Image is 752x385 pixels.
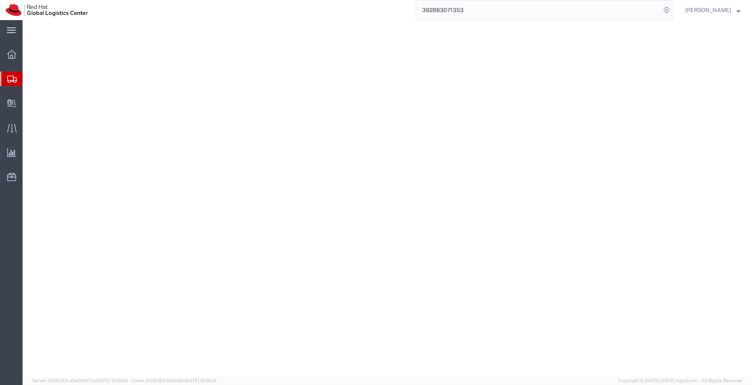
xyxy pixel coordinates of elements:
input: Search for shipment number, reference number [416,0,661,20]
span: Client: 2025.18.0-198a450 [131,378,216,383]
span: Copyright © [DATE]-[DATE] Agistix Inc., All Rights Reserved [618,377,742,384]
span: Pallav Sen Gupta [685,6,731,14]
span: [DATE] 10:10:00 [96,378,128,383]
button: [PERSON_NAME] [685,5,741,15]
span: Server: 2025.18.0-a0edd1917ac [32,378,128,383]
iframe: FS Legacy Container [23,20,752,377]
img: logo [6,4,88,16]
span: [DATE] 10:06:13 [185,378,216,383]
